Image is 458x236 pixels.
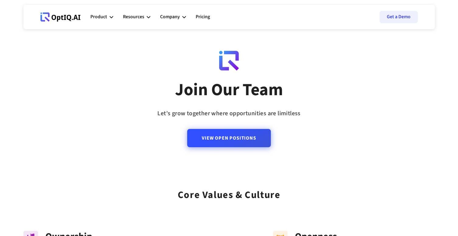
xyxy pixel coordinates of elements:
div: Resources [123,13,144,21]
div: Let’s grow together where opportunities are limitless [157,108,300,119]
div: Join Our Team [175,79,283,101]
div: Product [90,8,113,26]
a: Webflow Homepage [40,8,81,26]
div: Resources [123,8,150,26]
a: View Open Positions [187,129,271,147]
div: Product [90,13,107,21]
div: Company [160,8,186,26]
div: Company [160,13,180,21]
a: Pricing [196,8,210,26]
a: Get a Demo [379,11,418,23]
div: Core values & Culture [178,181,281,203]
